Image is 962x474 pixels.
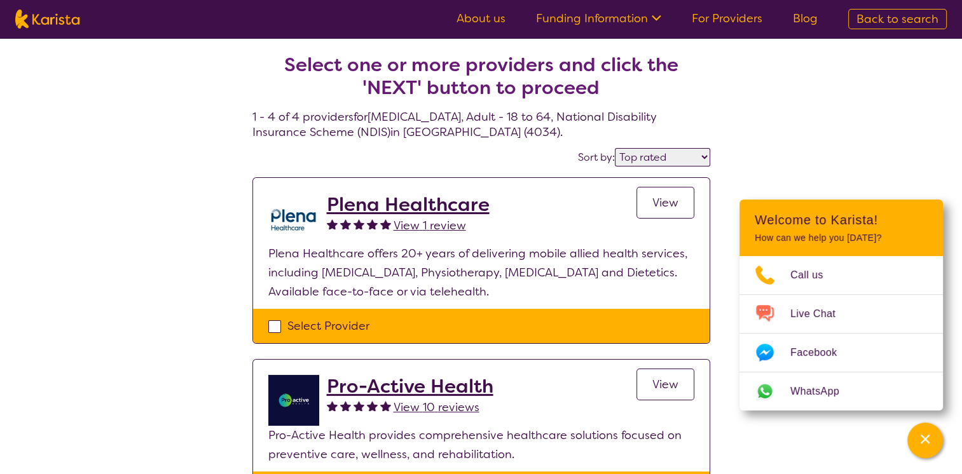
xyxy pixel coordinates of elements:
img: fullstar [327,400,338,411]
img: fullstar [354,400,364,411]
span: WhatsApp [790,382,855,401]
p: Plena Healthcare offers 20+ years of delivering mobile allied health services, including [MEDICAL... [268,244,694,301]
a: Blog [793,11,818,26]
img: jdgr5huzsaqxc1wfufya.png [268,375,319,426]
span: View 1 review [394,218,466,233]
h4: 1 - 4 of 4 providers for [MEDICAL_DATA] , Adult - 18 to 64 , National Disability Insurance Scheme... [252,23,710,140]
img: fullstar [367,400,378,411]
a: View 10 reviews [394,398,479,417]
p: Pro-Active Health provides comprehensive healthcare solutions focused on preventive care, wellnes... [268,426,694,464]
a: Web link opens in a new tab. [739,372,943,410]
img: fullstar [367,219,378,229]
span: Back to search [856,11,938,27]
ul: Choose channel [739,256,943,410]
span: Facebook [790,343,852,362]
span: Live Chat [790,304,851,323]
img: fullstar [380,219,391,229]
img: fullstar [340,400,351,411]
h2: Select one or more providers and click the 'NEXT' button to proceed [268,53,695,99]
span: View [652,377,678,392]
img: ehd3j50wdk7ycqmad0oe.png [268,193,319,244]
img: fullstar [380,400,391,411]
img: Karista logo [15,10,79,29]
button: Channel Menu [907,423,943,458]
a: About us [457,11,505,26]
span: Call us [790,266,839,285]
span: View 10 reviews [394,400,479,415]
span: View [652,195,678,210]
a: Plena Healthcare [327,193,490,216]
a: For Providers [692,11,762,26]
a: View [636,369,694,400]
a: Pro-Active Health [327,375,493,398]
a: Back to search [848,9,947,29]
label: Sort by: [578,151,615,164]
div: Channel Menu [739,200,943,410]
img: fullstar [354,219,364,229]
h2: Welcome to Karista! [755,212,928,227]
p: How can we help you [DATE]? [755,233,928,243]
a: View [636,187,694,219]
img: fullstar [327,219,338,229]
a: Funding Information [536,11,661,26]
a: View 1 review [394,216,466,235]
img: fullstar [340,219,351,229]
